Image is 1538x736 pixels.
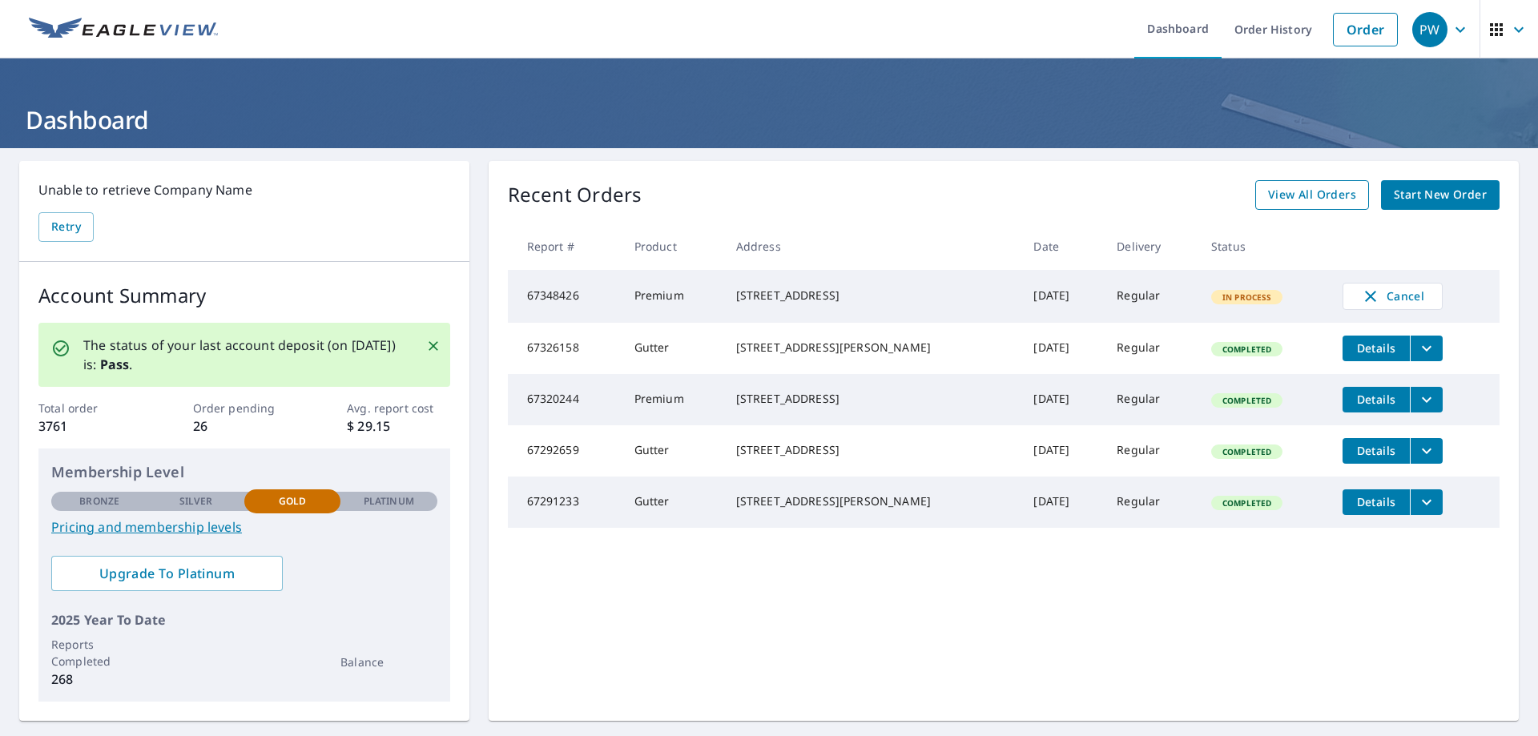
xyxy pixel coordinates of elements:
p: Silver [179,494,213,509]
p: Membership Level [51,461,437,483]
td: 67291233 [508,477,622,528]
button: Retry [38,212,94,242]
p: Platinum [364,494,414,509]
p: Order pending [193,400,296,416]
a: Upgrade To Platinum [51,556,283,591]
a: Order [1333,13,1398,46]
p: Balance [340,654,437,670]
span: Start New Order [1394,185,1487,205]
button: detailsBtn-67292659 [1343,438,1410,464]
p: $ 29.15 [347,416,449,436]
td: Regular [1104,425,1198,477]
th: Status [1198,223,1330,270]
td: 67320244 [508,374,622,425]
td: [DATE] [1021,425,1104,477]
h1: Dashboard [19,103,1519,136]
span: Completed [1213,446,1281,457]
span: Completed [1213,344,1281,355]
p: 268 [51,670,147,689]
td: Gutter [622,477,723,528]
td: Regular [1104,323,1198,374]
span: Upgrade To Platinum [64,565,270,582]
span: In Process [1213,292,1282,303]
span: Details [1352,443,1400,458]
img: EV Logo [29,18,218,42]
td: Regular [1104,270,1198,323]
td: Gutter [622,323,723,374]
td: Gutter [622,425,723,477]
td: [DATE] [1021,477,1104,528]
button: detailsBtn-67320244 [1343,387,1410,412]
p: Total order [38,400,141,416]
span: View All Orders [1268,185,1356,205]
td: 67326158 [508,323,622,374]
a: Start New Order [1381,180,1500,210]
th: Address [723,223,1021,270]
p: 3761 [38,416,141,436]
span: Retry [51,217,81,237]
button: filesDropdownBtn-67326158 [1410,336,1443,361]
th: Date [1021,223,1104,270]
span: Details [1352,340,1400,356]
div: PW [1412,12,1447,47]
span: Cancel [1359,287,1426,306]
div: [STREET_ADDRESS][PERSON_NAME] [736,340,1009,356]
th: Delivery [1104,223,1198,270]
button: Close [423,336,444,356]
p: Recent Orders [508,180,642,210]
span: Details [1352,392,1400,407]
button: detailsBtn-67326158 [1343,336,1410,361]
p: Avg. report cost [347,400,449,416]
td: [DATE] [1021,374,1104,425]
div: [STREET_ADDRESS] [736,288,1009,304]
td: Premium [622,374,723,425]
button: Cancel [1343,283,1443,310]
div: [STREET_ADDRESS][PERSON_NAME] [736,493,1009,509]
button: filesDropdownBtn-67291233 [1410,489,1443,515]
th: Report # [508,223,622,270]
a: View All Orders [1255,180,1369,210]
td: [DATE] [1021,323,1104,374]
p: 2025 Year To Date [51,610,437,629]
p: Reports Completed [51,636,147,670]
button: filesDropdownBtn-67292659 [1410,438,1443,464]
th: Product [622,223,723,270]
p: Account Summary [38,281,450,310]
td: [DATE] [1021,270,1104,323]
td: 67348426 [508,270,622,323]
p: 26 [193,416,296,436]
td: Regular [1104,374,1198,425]
td: Premium [622,270,723,323]
button: filesDropdownBtn-67320244 [1410,387,1443,412]
p: Unable to retrieve Company Name [38,180,450,199]
td: 67292659 [508,425,622,477]
div: [STREET_ADDRESS] [736,391,1009,407]
span: Details [1352,494,1400,509]
button: detailsBtn-67291233 [1343,489,1410,515]
p: The status of your last account deposit (on [DATE]) is: . [83,336,407,374]
span: Completed [1213,497,1281,509]
b: Pass [100,356,130,373]
p: Gold [279,494,306,509]
div: [STREET_ADDRESS] [736,442,1009,458]
span: Completed [1213,395,1281,406]
td: Regular [1104,477,1198,528]
p: Bronze [79,494,119,509]
a: Pricing and membership levels [51,517,437,537]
